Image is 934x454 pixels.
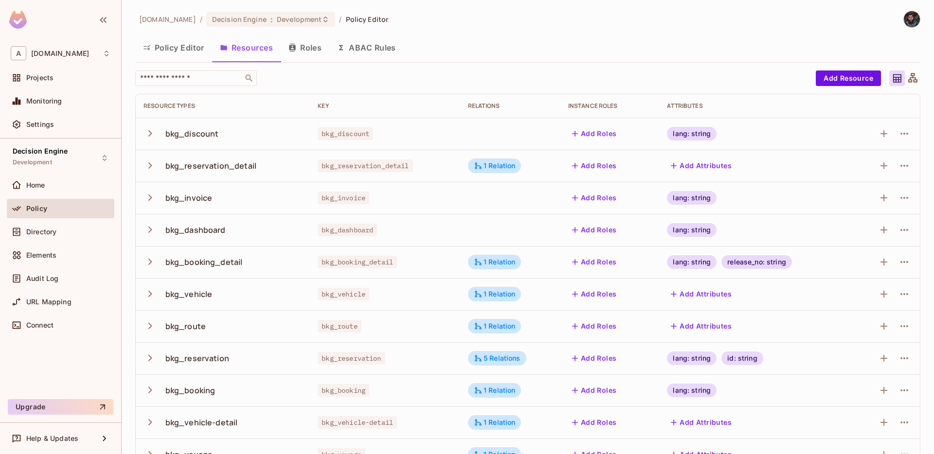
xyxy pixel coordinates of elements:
span: bkg_reservation_detail [318,159,413,172]
div: bkg_invoice [165,192,213,203]
div: 1 Relation [474,386,516,395]
button: Add Roles [568,222,621,238]
div: 1 Relation [474,161,516,170]
div: Attributes [667,102,842,110]
li: / [200,15,202,24]
span: Help & Updates [26,435,78,442]
span: Development [13,158,52,166]
div: lang: string [667,351,717,365]
div: bkg_dashboard [165,225,226,235]
button: Add Roles [568,254,621,270]
div: Instance roles [568,102,652,110]
li: / [339,15,341,24]
span: Policy Editor [346,15,389,24]
div: Resource Types [144,102,302,110]
span: : [270,16,273,23]
button: Add Roles [568,350,621,366]
span: bkg_discount [318,127,373,140]
button: Add Roles [568,126,621,141]
span: bkg_booking [318,384,369,397]
button: Add Attributes [667,286,736,302]
img: Selmancan KILINÇ [904,11,920,27]
button: Add Attributes [667,415,736,430]
button: Add Resource [816,70,881,86]
span: bkg_vehicle-detail [318,416,397,429]
button: Add Roles [568,383,621,398]
span: bkg_vehicle [318,288,369,300]
div: 5 Relations [474,354,521,363]
span: Monitoring [26,97,62,105]
div: 1 Relation [474,258,516,266]
button: Add Roles [568,190,621,206]
span: Projects [26,74,54,82]
div: bkg_discount [165,128,219,139]
span: URL Mapping [26,298,72,306]
span: A [11,46,26,60]
div: Key [318,102,452,110]
button: Roles [281,35,329,60]
div: 1 Relation [474,322,516,331]
span: Policy [26,205,47,212]
div: 1 Relation [474,290,516,298]
div: bkg_vehicle-detail [165,417,238,428]
div: bkg_vehicle [165,289,213,299]
span: Directory [26,228,56,236]
span: Audit Log [26,275,58,282]
button: Resources [212,35,281,60]
span: bkg_invoice [318,192,369,204]
div: 1 Relation [474,418,516,427]
button: Add Roles [568,286,621,302]
span: Connect [26,321,54,329]
button: Upgrade [8,399,113,415]
button: Add Roles [568,158,621,174]
span: Decision Engine [13,147,68,155]
span: bkg_route [318,320,361,332]
span: Decision Engine [212,15,267,24]
span: the active workspace [139,15,196,24]
span: bkg_booking_detail [318,256,397,268]
div: lang: string [667,255,717,269]
div: lang: string [667,127,717,140]
span: Settings [26,121,54,128]
span: Home [26,181,45,189]
div: lang: string [667,223,717,237]
button: Add Attributes [667,318,736,334]
span: bkg_reservation [318,352,385,365]
button: Add Attributes [667,158,736,174]
button: Add Roles [568,415,621,430]
div: bkg_route [165,321,206,332]
div: bkg_booking_detail [165,257,243,267]
span: Elements [26,251,56,259]
div: bkg_reservation_detail [165,160,256,171]
button: Policy Editor [135,35,212,60]
button: ABAC Rules [329,35,404,60]
div: bkg_reservation [165,353,229,364]
div: release_no: string [721,255,792,269]
div: lang: string [667,191,717,205]
div: id: string [721,351,763,365]
img: SReyMgAAAABJRU5ErkJggg== [9,11,27,29]
div: Relations [468,102,553,110]
span: Development [277,15,322,24]
span: bkg_dashboard [318,224,377,236]
button: Add Roles [568,318,621,334]
div: lang: string [667,384,717,397]
div: bkg_booking [165,385,216,396]
span: Workspace: abclojistik.com [31,50,89,57]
